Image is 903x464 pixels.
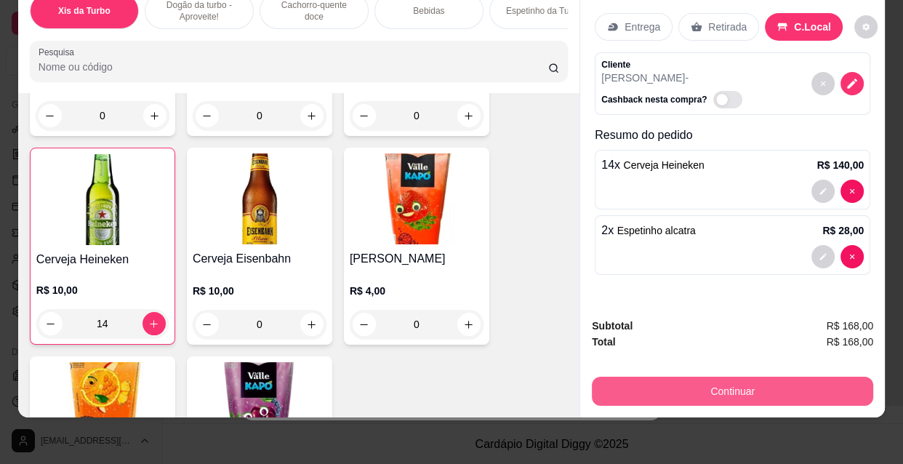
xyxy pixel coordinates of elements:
span: R$ 168,00 [827,318,874,334]
p: Espetinho da Turbo [506,5,582,17]
p: R$ 28,00 [822,223,864,238]
button: increase-product-quantity [457,313,481,336]
p: Retirada [708,20,747,34]
button: Continuar [592,377,873,406]
button: decrease-product-quantity [811,245,835,268]
p: C.Local [794,20,831,34]
input: Pesquisa [39,60,548,74]
label: Automatic updates [713,91,748,108]
button: increase-product-quantity [300,313,324,336]
img: product-image [36,362,169,453]
p: Resumo do pedido [595,127,870,144]
button: decrease-product-quantity [840,72,864,95]
span: R$ 168,00 [827,334,874,350]
p: Entrega [625,20,660,34]
p: R$ 4,00 [350,284,483,298]
p: Cliente [601,59,747,71]
p: Cashback nesta compra? [601,94,707,105]
h4: Cerveja Eisenbahn [193,250,326,268]
p: R$ 10,00 [36,283,169,297]
p: Xis da Turbo [58,5,111,17]
img: product-image [350,153,483,244]
p: R$ 140,00 [817,158,864,172]
p: 14 x [601,156,705,174]
button: decrease-product-quantity [854,15,878,39]
img: product-image [36,154,169,245]
button: increase-product-quantity [143,104,166,127]
img: product-image [193,153,326,244]
button: decrease-product-quantity [39,312,63,335]
button: decrease-product-quantity [811,180,835,203]
h4: Cerveja Heineken [36,251,169,268]
button: increase-product-quantity [457,104,481,127]
button: decrease-product-quantity [196,313,219,336]
button: increase-product-quantity [300,104,324,127]
label: Pesquisa [39,46,79,58]
button: decrease-product-quantity [811,72,835,95]
button: decrease-product-quantity [196,104,219,127]
strong: Total [592,336,615,348]
img: product-image [193,362,326,453]
button: decrease-product-quantity [840,245,864,268]
button: decrease-product-quantity [353,104,376,127]
h4: [PERSON_NAME] [350,250,483,268]
p: 2 x [601,222,696,239]
span: Cerveja Heineken [623,159,704,171]
strong: Subtotal [592,320,633,332]
button: increase-product-quantity [143,312,166,335]
span: Espetinho alcatra [617,225,696,236]
p: Bebidas [413,5,444,17]
p: [PERSON_NAME] - [601,71,747,85]
button: decrease-product-quantity [840,180,864,203]
button: decrease-product-quantity [353,313,376,336]
button: decrease-product-quantity [39,104,62,127]
p: R$ 10,00 [193,284,326,298]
